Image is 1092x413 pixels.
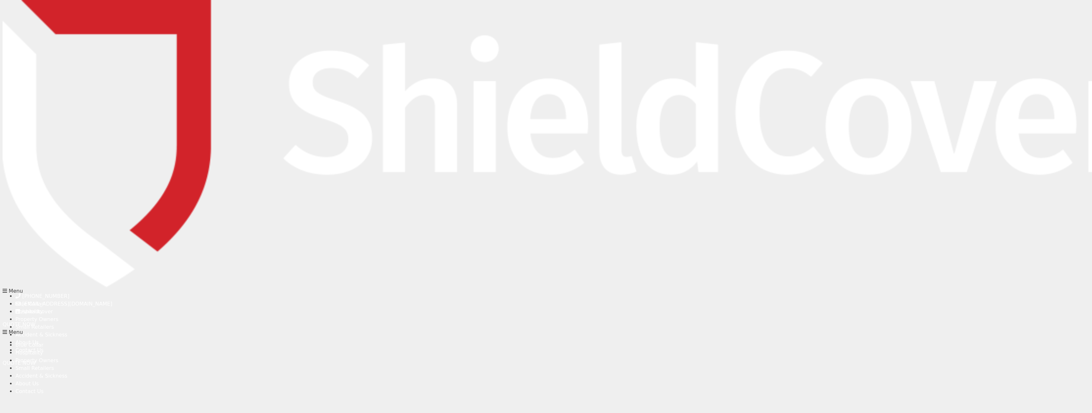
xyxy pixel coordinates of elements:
[9,329,23,335] span: Menu
[3,321,35,327] a: QUOTE NOW
[15,373,67,379] a: Accident & Sickness
[15,342,43,348] a: Blue Collar
[15,350,43,356] a: Hospitality
[15,365,54,371] a: Small Retailers
[15,308,53,315] a: /shieldcover
[22,308,53,315] span: /shieldcover
[15,381,39,387] a: About Us
[22,293,70,299] span: [PHONE_NUMBER]
[15,388,43,394] a: Contact Us
[15,293,70,299] a: [PHONE_NUMBER]
[15,301,112,307] a: [EMAIL_ADDRESS][DOMAIN_NAME]
[22,301,112,307] span: [EMAIL_ADDRESS][DOMAIN_NAME]
[3,328,615,336] div: Menu Toggle
[15,357,58,363] a: Property Owners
